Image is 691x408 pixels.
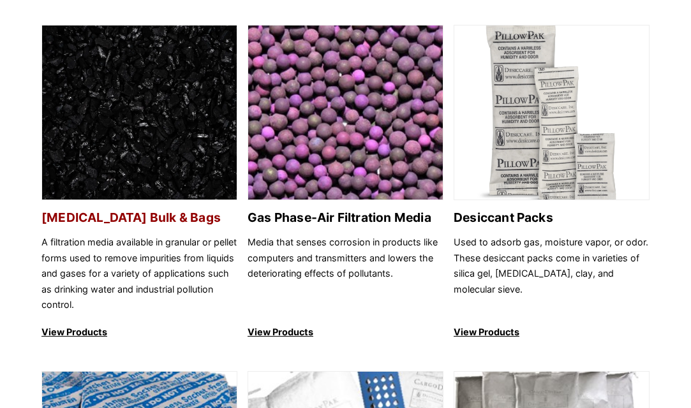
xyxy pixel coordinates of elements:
[454,25,650,340] a: Desiccant Packs Desiccant Packs Used to adsorb gas, moisture vapor, or odor. These desiccant pack...
[248,25,443,201] img: Gas Phase-Air Filtration Media
[454,210,650,225] h2: Desiccant Packs
[454,25,649,201] img: Desiccant Packs
[454,235,650,312] p: Used to adsorb gas, moisture vapor, or odor. These desiccant packs come in varieties of silica ge...
[248,25,443,340] a: Gas Phase-Air Filtration Media Gas Phase-Air Filtration Media Media that senses corrosion in prod...
[42,25,237,201] img: Activated Carbon Bulk & Bags
[41,25,237,340] a: Activated Carbon Bulk & Bags [MEDICAL_DATA] Bulk & Bags A filtration media available in granular ...
[454,324,650,340] p: View Products
[248,324,443,340] p: View Products
[248,235,443,312] p: Media that senses corrosion in products like computers and transmitters and lowers the deteriorat...
[41,235,237,312] p: A filtration media available in granular or pellet forms used to remove impurities from liquids a...
[248,210,443,225] h2: Gas Phase-Air Filtration Media
[41,210,237,225] h2: [MEDICAL_DATA] Bulk & Bags
[41,324,237,340] p: View Products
